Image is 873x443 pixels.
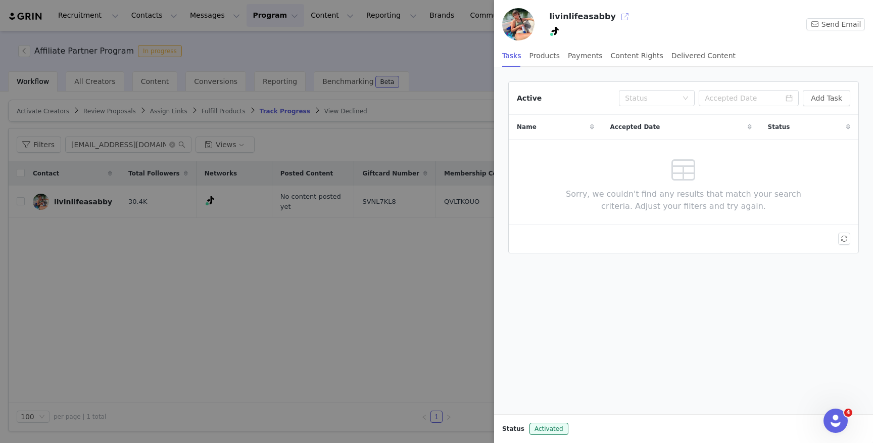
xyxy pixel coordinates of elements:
[517,93,542,104] div: Active
[699,90,799,106] input: Accepted Date
[806,18,865,30] button: Send Email
[502,8,535,40] img: c8700b68-dc87-43f1-a109-43f0956bbc4a.jpg
[823,409,848,433] iframe: Intercom live chat
[502,424,524,433] span: Status
[551,188,817,212] span: Sorry, we couldn't find any results that match your search criteria. Adjust your filters and try ...
[529,423,568,435] span: Activated
[529,45,560,67] div: Products
[768,122,790,131] span: Status
[671,45,736,67] div: Delivered Content
[683,95,689,102] i: icon: down
[517,122,537,131] span: Name
[508,81,859,253] article: Active
[568,45,603,67] div: Payments
[502,45,521,67] div: Tasks
[610,122,660,131] span: Accepted Date
[786,95,793,102] i: icon: calendar
[803,90,850,106] button: Add Task
[611,45,663,67] div: Content Rights
[549,11,616,23] h3: livinlifeasabby
[625,93,677,103] div: Status
[844,409,852,417] span: 4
